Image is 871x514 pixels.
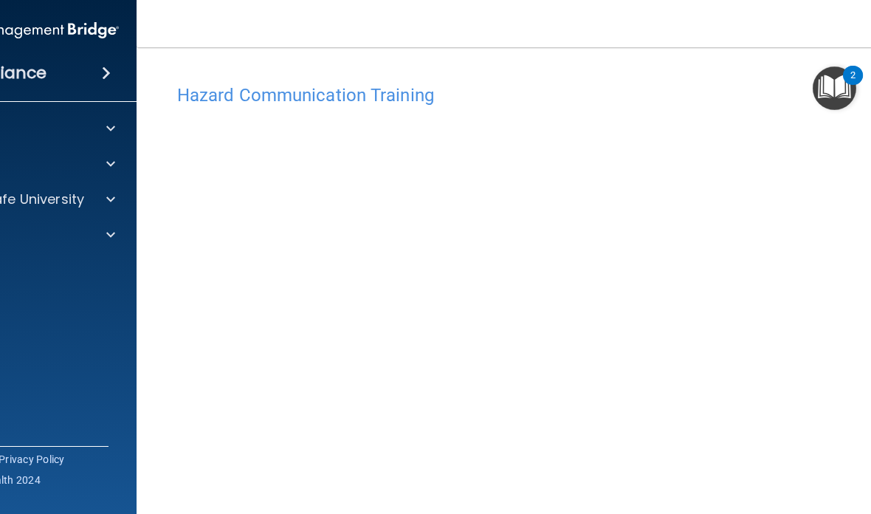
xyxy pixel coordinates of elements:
[850,75,855,95] div: 2
[813,66,856,110] button: Open Resource Center, 2 new notifications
